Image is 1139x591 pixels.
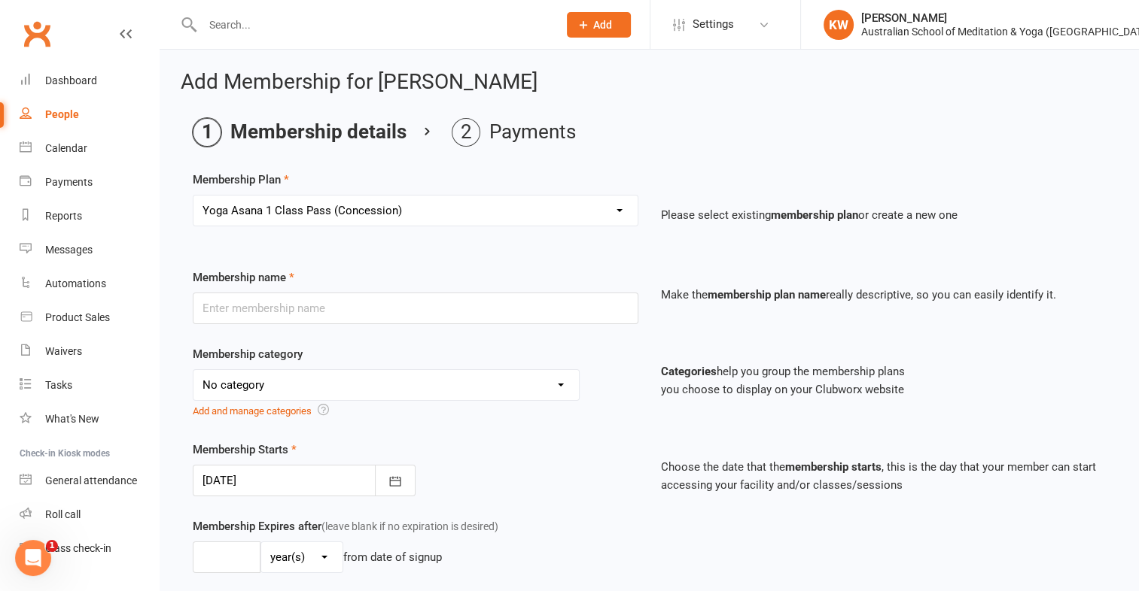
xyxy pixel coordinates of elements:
label: Membership category [193,345,303,363]
a: Roll call [20,498,159,532]
a: Class kiosk mode [20,532,159,565]
strong: membership starts [785,460,882,474]
label: Membership Plan [193,171,289,189]
label: Membership Expires after [193,517,498,535]
span: 1 [46,540,58,552]
a: Reports [20,199,159,233]
a: Add and manage categories [193,405,312,417]
div: What's New [45,413,99,425]
strong: membership plan [771,208,858,222]
p: Make the really descriptive, so you can easily identify it. [661,286,1107,304]
div: Reports [45,210,82,222]
a: Waivers [20,335,159,368]
div: Roll call [45,508,81,520]
div: Class check-in [45,542,111,554]
a: Clubworx [18,15,56,53]
div: Dashboard [45,74,97,86]
span: Add [593,19,612,31]
li: Payments [452,118,576,147]
a: What's New [20,402,159,436]
div: Automations [45,277,106,289]
a: Product Sales [20,301,159,335]
p: help you group the membership plans you choose to display on your Clubworx website [661,362,1107,399]
div: Product Sales [45,311,110,323]
p: Please select existing or create a new one [661,206,1107,224]
a: Payments [20,165,159,199]
a: Messages [20,233,159,267]
input: Search... [198,14,547,35]
label: Membership Starts [193,441,297,459]
iframe: Intercom live chat [15,540,51,576]
div: Waivers [45,345,82,357]
div: KW [824,10,854,40]
li: Membership details [193,118,407,147]
span: (leave blank if no expiration is desired) [321,520,498,532]
div: Tasks [45,379,72,391]
div: People [45,108,79,120]
strong: Categories [661,365,717,378]
button: Add [567,12,631,38]
a: General attendance kiosk mode [20,464,159,498]
div: Messages [45,244,93,256]
div: Payments [45,176,93,188]
a: People [20,98,159,132]
label: Membership name [193,268,294,286]
div: General attendance [45,474,137,486]
h2: Add Membership for [PERSON_NAME] [181,71,1118,94]
a: Dashboard [20,64,159,98]
a: Automations [20,267,159,301]
a: Tasks [20,368,159,402]
a: Calendar [20,132,159,165]
div: from date of signup [343,548,442,566]
span: Settings [693,8,734,41]
div: Calendar [45,142,87,154]
input: Enter membership name [193,292,638,324]
strong: membership plan name [708,288,826,302]
p: Choose the date that the , this is the day that your member can start accessing your facility and... [661,458,1107,494]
